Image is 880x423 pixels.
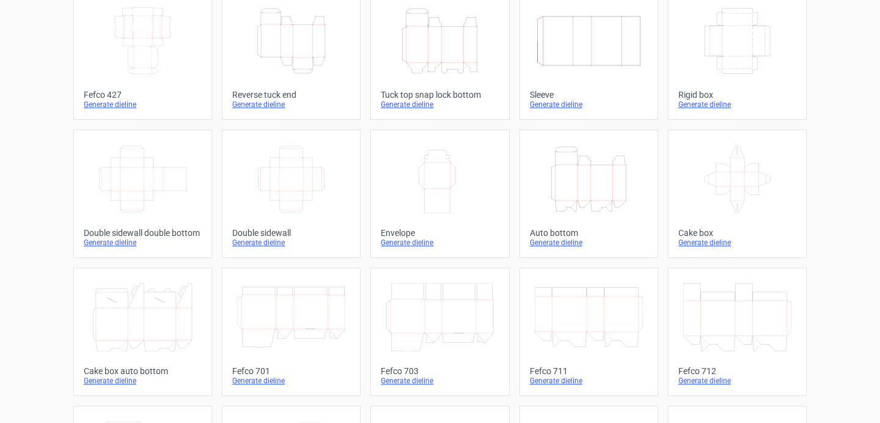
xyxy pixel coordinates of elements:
div: Cake box auto bottom [84,366,202,376]
div: Generate dieline [84,376,202,386]
div: Generate dieline [232,100,350,109]
div: Generate dieline [84,100,202,109]
div: Generate dieline [381,238,499,248]
div: Generate dieline [381,376,499,386]
a: Fefco 703Generate dieline [370,268,509,396]
a: Fefco 701Generate dieline [222,268,361,396]
a: Double sidewall double bottomGenerate dieline [73,130,212,258]
div: Fefco 703 [381,366,499,376]
div: Generate dieline [678,100,796,109]
div: Generate dieline [381,100,499,109]
div: Generate dieline [84,238,202,248]
a: Cake box auto bottomGenerate dieline [73,268,212,396]
div: Tuck top snap lock bottom [381,90,499,100]
div: Sleeve [530,90,648,100]
div: Fefco 701 [232,366,350,376]
div: Generate dieline [678,376,796,386]
a: Fefco 711Generate dieline [519,268,658,396]
div: Fefco 712 [678,366,796,376]
div: Generate dieline [678,238,796,248]
a: Cake boxGenerate dieline [668,130,807,258]
div: Generate dieline [232,238,350,248]
div: Auto bottom [530,228,648,238]
div: Double sidewall double bottom [84,228,202,238]
div: Fefco 427 [84,90,202,100]
div: Fefco 711 [530,366,648,376]
a: EnvelopeGenerate dieline [370,130,509,258]
div: Envelope [381,228,499,238]
div: Generate dieline [232,376,350,386]
a: Auto bottomGenerate dieline [519,130,658,258]
div: Double sidewall [232,228,350,238]
div: Generate dieline [530,238,648,248]
div: Reverse tuck end [232,90,350,100]
div: Cake box [678,228,796,238]
div: Generate dieline [530,376,648,386]
a: Double sidewallGenerate dieline [222,130,361,258]
div: Generate dieline [530,100,648,109]
a: Fefco 712Generate dieline [668,268,807,396]
div: Rigid box [678,90,796,100]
